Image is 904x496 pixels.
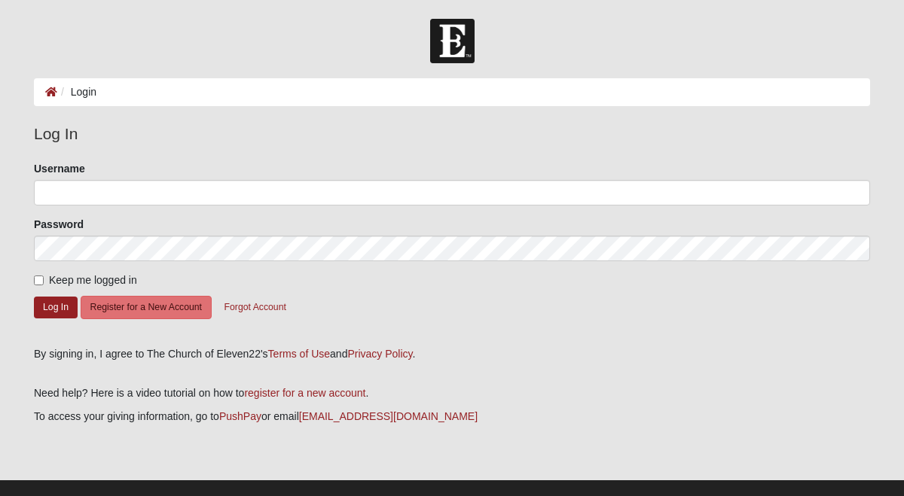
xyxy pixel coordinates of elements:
label: Username [34,161,85,176]
li: Login [57,84,96,100]
a: Terms of Use [268,348,330,360]
a: PushPay [219,410,261,422]
button: Log In [34,297,78,318]
button: Forgot Account [215,296,296,319]
span: Keep me logged in [49,274,137,286]
legend: Log In [34,122,870,146]
input: Keep me logged in [34,275,44,285]
a: register for a new account [244,387,365,399]
img: Church of Eleven22 Logo [430,19,475,63]
label: Password [34,217,84,232]
p: To access your giving information, go to or email [34,409,870,424]
button: Register for a New Account [81,296,212,319]
div: By signing in, I agree to The Church of Eleven22's and . [34,346,870,362]
a: Privacy Policy [347,348,412,360]
p: Need help? Here is a video tutorial on how to . [34,385,870,401]
a: [EMAIL_ADDRESS][DOMAIN_NAME] [299,410,478,422]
